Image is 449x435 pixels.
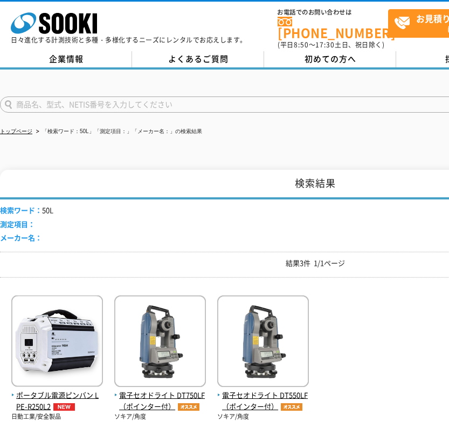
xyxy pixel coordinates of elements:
[278,403,305,411] img: オススメ
[114,295,206,390] img: DT750LF（ポインター付）
[305,53,356,65] span: 初めての方へ
[132,51,264,67] a: よくあるご質問
[114,412,206,422] p: ソキア/角度
[278,40,384,50] span: (平日 ～ 土日、祝日除く)
[264,51,396,67] a: 初めての方へ
[315,40,335,50] span: 17:30
[34,126,202,137] li: 「検索ワード：50L」「測定項目：」「メーカー名：」の検索結果
[11,378,103,412] a: ポータブル電源ピンバン LPE-R250L2NEW
[294,40,309,50] span: 8:50
[11,412,103,422] p: 日動工業/安全製品
[175,403,202,411] img: オススメ
[114,378,206,412] a: 電子セオドライト DT750LF（ポインター付）オススメ
[114,390,206,412] span: 電子セオドライト DT750LF（ポインター付）
[217,295,309,390] img: DT550LF（ポインター付）
[11,37,247,43] p: 日々進化する計測技術と多種・多様化するニーズにレンタルでお応えします。
[217,390,309,412] span: 電子セオドライト DT550LF（ポインター付）
[11,295,103,390] img: LPE-R250L2
[278,9,388,16] span: お電話でのお問い合わせは
[217,378,309,412] a: 電子セオドライト DT550LF（ポインター付）オススメ
[51,403,78,411] img: NEW
[11,390,103,412] span: ポータブル電源ピンバン LPE-R250L2
[278,17,388,39] a: [PHONE_NUMBER]
[217,412,309,422] p: ソキア/角度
